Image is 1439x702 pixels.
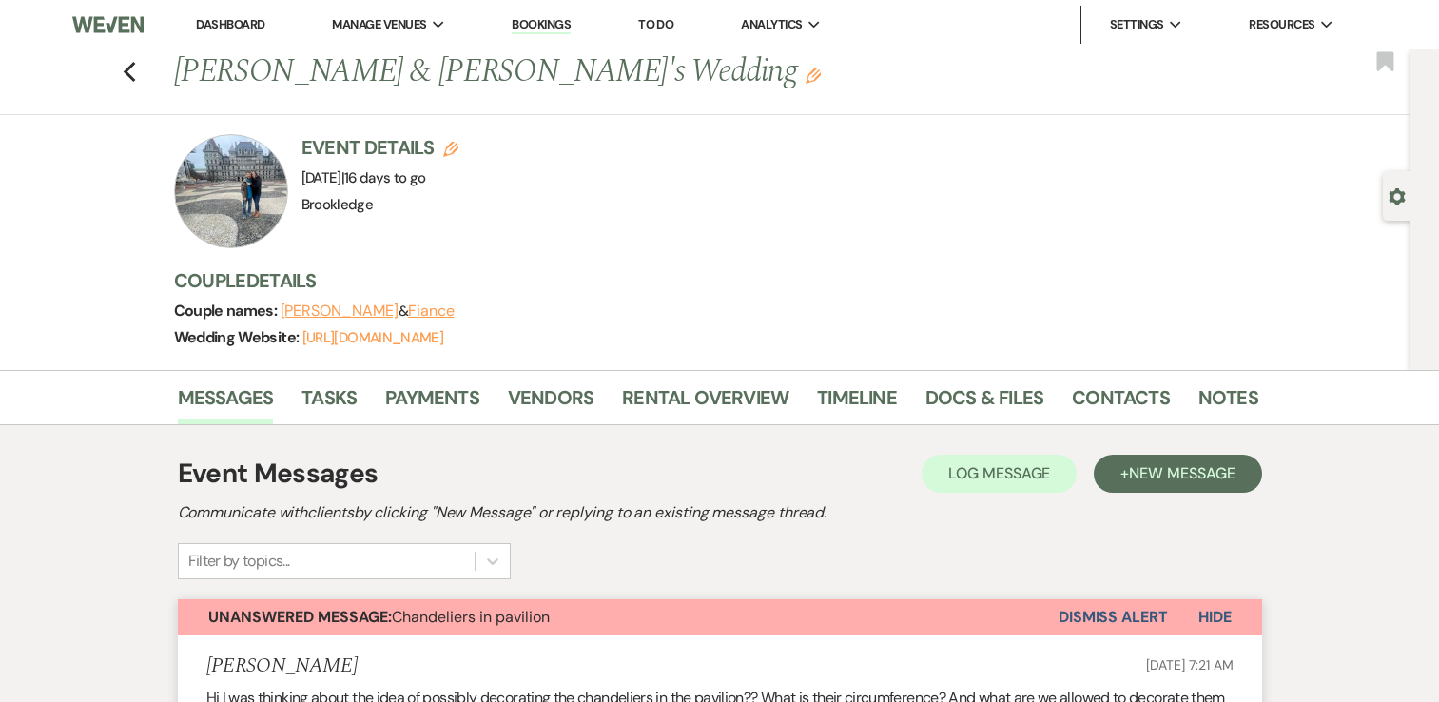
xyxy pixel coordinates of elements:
[1110,15,1164,34] span: Settings
[1094,455,1261,493] button: +New Message
[806,67,821,84] button: Edit
[922,455,1077,493] button: Log Message
[301,168,426,187] span: [DATE]
[72,5,144,45] img: Weven Logo
[174,49,1026,95] h1: [PERSON_NAME] & [PERSON_NAME]'s Wedding
[174,267,1239,294] h3: Couple Details
[208,607,392,627] strong: Unanswered Message:
[301,195,374,214] span: Brookledge
[638,16,673,32] a: To Do
[508,382,593,424] a: Vendors
[281,303,399,319] button: [PERSON_NAME]
[178,599,1059,635] button: Unanswered Message:Chandeliers in pavilion
[1129,463,1235,483] span: New Message
[178,501,1262,524] h2: Communicate with clients by clicking "New Message" or replying to an existing message thread.
[341,168,426,187] span: |
[302,328,443,347] a: [URL][DOMAIN_NAME]
[1389,186,1406,205] button: Open lead details
[301,134,459,161] h3: Event Details
[817,382,897,424] a: Timeline
[1059,599,1168,635] button: Dismiss Alert
[948,463,1050,483] span: Log Message
[622,382,788,424] a: Rental Overview
[1198,382,1258,424] a: Notes
[1072,382,1170,424] a: Contacts
[1198,607,1232,627] span: Hide
[332,15,426,34] span: Manage Venues
[281,302,455,321] span: &
[206,654,358,678] h5: [PERSON_NAME]
[512,16,571,34] a: Bookings
[1168,599,1262,635] button: Hide
[196,16,264,32] a: Dashboard
[178,454,379,494] h1: Event Messages
[408,303,455,319] button: Fiance
[1249,15,1314,34] span: Resources
[741,15,802,34] span: Analytics
[1146,656,1233,673] span: [DATE] 7:21 AM
[188,550,290,573] div: Filter by topics...
[174,301,281,321] span: Couple names:
[344,168,426,187] span: 16 days to go
[925,382,1043,424] a: Docs & Files
[301,382,357,424] a: Tasks
[178,382,274,424] a: Messages
[174,327,302,347] span: Wedding Website:
[208,607,550,627] span: Chandeliers in pavilion
[385,382,479,424] a: Payments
